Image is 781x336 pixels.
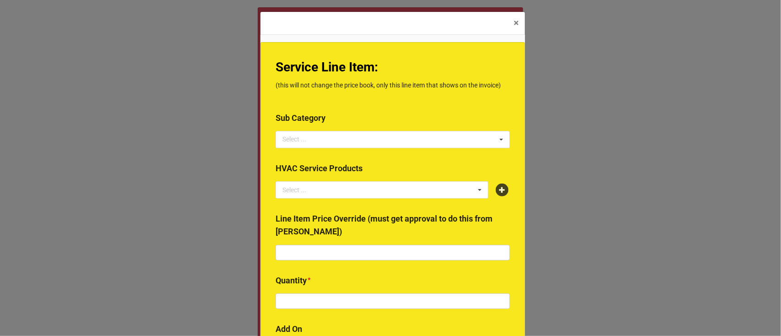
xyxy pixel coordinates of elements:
[514,17,519,28] span: ×
[280,184,320,195] div: Select ...
[276,323,302,336] label: Add On
[276,112,325,125] label: Sub Category
[276,212,510,238] label: Line Item Price Override (must get approval to do this from [PERSON_NAME])
[276,81,510,90] p: (this will not change the price book, only this line item that shows on the invoice)
[276,60,378,75] b: Service Line Item:
[276,274,307,287] label: Quantity
[276,162,363,175] label: HVAC Service Products
[280,134,320,145] div: Select ...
